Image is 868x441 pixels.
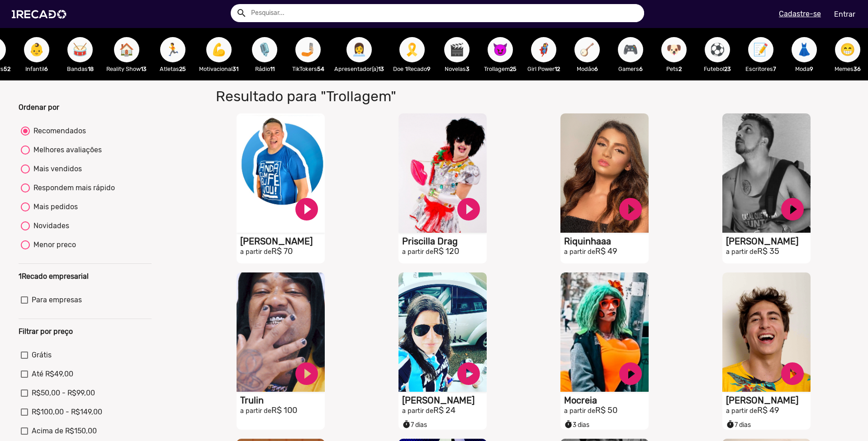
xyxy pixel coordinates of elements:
[402,418,411,429] i: timer
[564,407,595,415] small: a partir de
[617,196,644,223] a: play_circle_filled
[32,350,52,361] span: Grátis
[300,37,316,62] span: 🤳🏼
[67,37,93,62] button: 🥁
[346,37,372,62] button: 👩‍💼
[828,6,861,22] a: Entrar
[510,66,517,72] b: 25
[270,66,275,72] b: 11
[393,65,431,73] p: Doe 1Recado
[236,8,247,19] mat-icon: Example home icon
[30,145,102,155] div: Melhores avaliações
[402,406,487,416] h2: R$ 24
[206,37,232,62] button: 💪
[440,65,474,73] p: Novelas
[398,272,487,392] video: S1RECADO vídeos dedicados para fãs e empresas
[560,272,649,392] video: S1RECADO vídeos dedicados para fãs e empresas
[555,66,560,72] b: 12
[639,66,643,72] b: 6
[466,66,470,72] b: 3
[240,248,271,256] small: a partir de
[700,65,735,73] p: Futebol
[560,113,649,233] video: S1RECADO vídeos dedicados para fãs e empresas
[617,360,644,387] a: play_circle_filled
[19,103,59,112] b: Ordenar por
[402,420,411,429] small: timer
[179,66,186,72] b: 25
[252,37,277,62] button: 🎙️
[779,196,806,223] a: play_circle_filled
[404,37,420,62] span: 🎗️
[106,65,147,73] p: Reality Show
[455,360,482,387] a: play_circle_filled
[661,37,687,62] button: 🐶
[30,183,115,193] div: Respondem mais rápido
[32,295,82,305] span: Para empresas
[293,360,320,387] a: play_circle_filled
[773,66,776,72] b: 7
[399,37,425,62] button: 🎗️
[32,388,95,399] span: R$50,00 - R$99,00
[240,247,325,257] h2: R$ 70
[30,220,69,231] div: Novidades
[24,37,49,62] button: 👶
[247,65,282,73] p: Rádio
[830,65,865,73] p: Memes
[455,196,482,223] a: play_circle_filled
[594,66,598,72] b: 6
[165,37,180,62] span: 🏃
[536,37,551,62] span: 🦸‍♀️
[402,248,433,256] small: a partir de
[726,420,735,429] small: timer
[493,37,508,62] span: 😈
[488,37,513,62] button: 😈
[291,65,325,73] p: TikTokers
[564,420,573,429] small: timer
[840,37,855,62] span: 😁
[623,37,638,62] span: 🎮
[444,37,470,62] button: 🎬
[779,360,806,387] a: play_circle_filled
[797,37,812,62] span: 👗
[579,37,595,62] span: 🪕
[211,37,227,62] span: 💪
[564,247,649,257] h2: R$ 49
[666,37,682,62] span: 🐶
[237,113,325,233] video: S1RECADO vídeos dedicados para fãs e empresas
[233,5,249,20] button: Example home icon
[657,65,691,73] p: Pets
[402,236,487,247] h1: Priscilla Drag
[574,37,600,62] button: 🪕
[531,37,556,62] button: 🦸‍♀️
[748,37,773,62] button: 📝
[705,37,730,62] button: ⚽
[30,202,78,212] div: Mais pedidos
[240,407,271,415] small: a partir de
[724,66,731,72] b: 23
[726,248,757,256] small: a partir de
[726,407,757,415] small: a partir de
[119,37,134,62] span: 🏠
[722,113,811,233] video: S1RECADO vídeos dedicados para fãs e empresas
[753,37,768,62] span: 📝
[613,65,648,73] p: Gamers
[293,196,320,223] a: play_circle_filled
[564,248,595,256] small: a partir de
[44,66,48,72] b: 6
[564,236,649,247] h1: Riquinhaaa
[402,407,433,415] small: a partir de
[398,113,487,233] video: S1RECADO vídeos dedicados para fãs e empresas
[160,37,185,62] button: 🏃
[835,37,860,62] button: 😁
[209,88,627,105] h1: Resultado para "Trollagem"
[32,426,97,436] span: Acima de R$150,00
[726,395,811,406] h1: [PERSON_NAME]
[295,37,321,62] button: 🤳🏼
[710,37,725,62] span: ⚽
[810,66,813,72] b: 9
[402,247,487,257] h2: R$ 120
[240,395,325,406] h1: Trulin
[199,65,238,73] p: Motivacional
[726,236,811,247] h1: [PERSON_NAME]
[564,406,649,416] h2: R$ 50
